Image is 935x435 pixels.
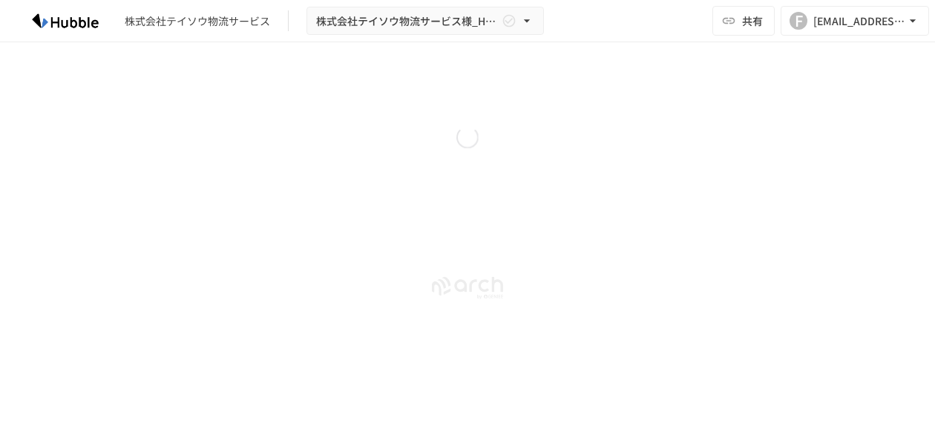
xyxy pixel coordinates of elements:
[813,12,905,30] div: [EMAIL_ADDRESS][DOMAIN_NAME]
[316,12,499,30] span: 株式会社テイソウ物流サービス様_Hubbleトライアル導入資料
[306,7,544,36] button: 株式会社テイソウ物流サービス様_Hubbleトライアル導入資料
[742,13,763,29] span: 共有
[790,12,807,30] div: F
[712,6,775,36] button: 共有
[125,13,270,29] div: 株式会社テイソウ物流サービス
[781,6,929,36] button: F[EMAIL_ADDRESS][DOMAIN_NAME]
[18,9,113,33] img: HzDRNkGCf7KYO4GfwKnzITak6oVsp5RHeZBEM1dQFiQ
